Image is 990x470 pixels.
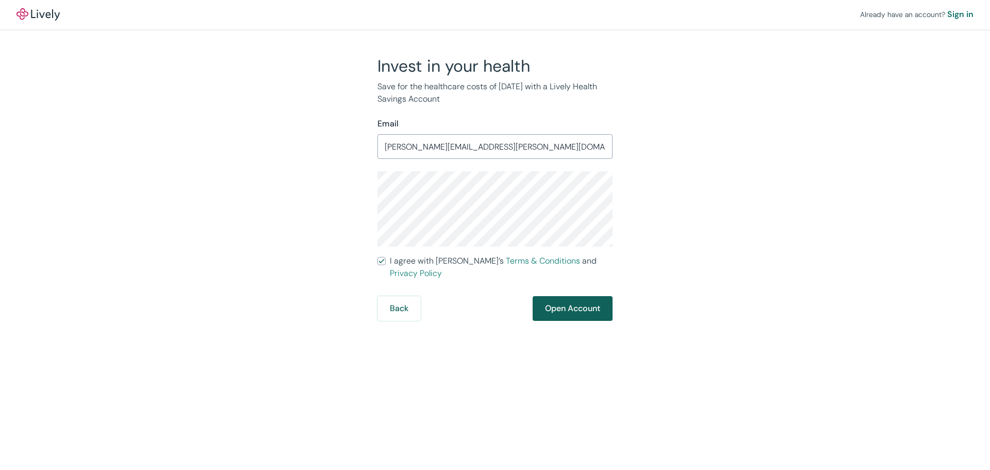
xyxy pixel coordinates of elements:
div: Already have an account? [860,8,973,21]
button: Open Account [533,296,613,321]
span: I agree with [PERSON_NAME]’s and [390,255,613,280]
button: Back [377,296,421,321]
img: Lively [16,8,60,21]
a: Privacy Policy [390,268,442,279]
a: Terms & Conditions [506,255,580,266]
p: Save for the healthcare costs of [DATE] with a Lively Health Savings Account [377,80,613,105]
a: Sign in [947,8,973,21]
a: LivelyLively [16,8,60,21]
h2: Invest in your health [377,56,613,76]
label: Email [377,118,399,130]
